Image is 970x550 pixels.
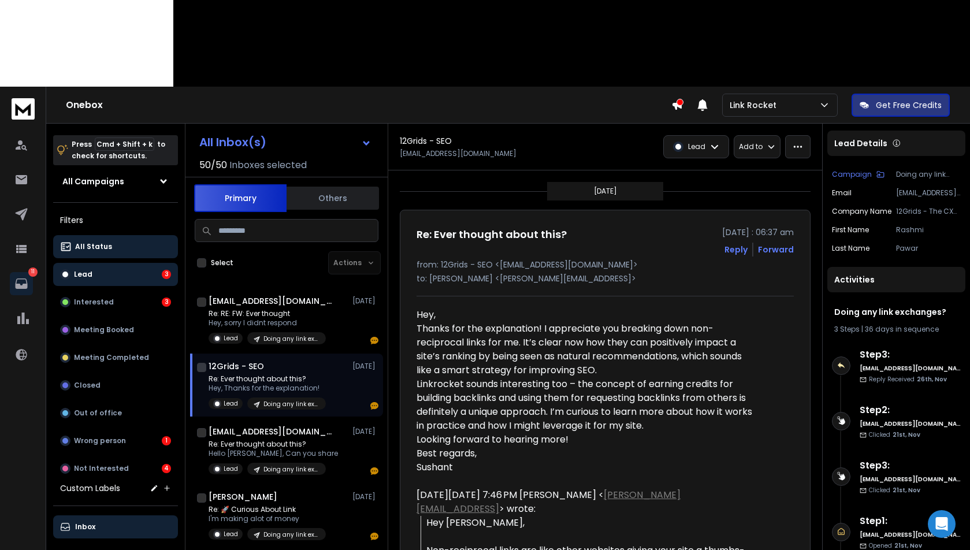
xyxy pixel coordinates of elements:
span: 21st, Nov [894,541,922,550]
p: Re: 🚀 Curious About Link [209,505,326,514]
a: 11 [10,272,33,295]
p: [DATE] [352,492,378,501]
p: Company Name [832,207,891,216]
h1: 12Grids - SEO [209,361,264,372]
p: Pawar [896,244,961,253]
p: Re: Ever thought about this? [209,440,338,449]
p: Lead Details [834,137,887,149]
span: 36 days in sequence [865,324,939,334]
p: [DATE] [352,296,378,306]
h1: [EMAIL_ADDRESS][DOMAIN_NAME] [209,426,336,437]
div: 3 [162,298,171,307]
h1: All Campaigns [62,176,124,187]
p: First Name [832,225,869,235]
p: Campaign [832,170,872,179]
p: Hey, sorry I didnt respond [209,318,326,328]
span: 21st, Nov [893,430,920,439]
p: Meeting Completed [74,353,149,362]
button: All Status [53,235,178,258]
p: [DATE] [352,427,378,436]
button: Others [287,185,379,211]
button: Reply [724,244,748,255]
p: Hello [PERSON_NAME], Can you share [209,449,338,458]
p: Doing any link exchanges? [263,335,319,343]
a: [PERSON_NAME][EMAIL_ADDRESS] [417,488,681,515]
h6: Step 2 : [860,403,961,417]
button: Closed [53,374,178,397]
p: 12Grids - The CX Technology Company [896,207,961,216]
h1: All Inbox(s) [199,136,266,148]
p: [DATE] [352,362,378,371]
button: Campaign [832,170,884,179]
span: Cmd + Shift + k [95,137,154,151]
span: 3 Steps [834,324,860,334]
p: Doing any link exchanges? [263,465,319,474]
p: I'm making alot of money [209,514,326,523]
h3: Filters [53,212,178,228]
p: Not Interested [74,464,129,473]
p: Press to check for shortcuts. [72,139,165,162]
h3: Inboxes selected [229,158,307,172]
p: Doing any link exchanges? [263,530,319,539]
button: Lead3 [53,263,178,286]
p: [EMAIL_ADDRESS][DOMAIN_NAME] [896,188,961,198]
div: Open Intercom Messenger [928,510,956,538]
button: Meeting Completed [53,346,178,369]
p: Doing any link exchanges? [263,400,319,408]
p: Email [832,188,852,198]
h3: Custom Labels [60,482,120,494]
p: Last Name [832,244,869,253]
p: from: 12Grids - SEO <[EMAIL_ADDRESS][DOMAIN_NAME]> [417,259,794,270]
button: Primary [194,184,287,212]
p: Lead [74,270,92,279]
p: Inbox [75,522,95,532]
p: Lead [224,399,238,408]
p: to: [PERSON_NAME] <[PERSON_NAME][EMAIL_ADDRESS]> [417,273,794,284]
p: 11 [28,267,38,277]
p: Linkrocket sounds interesting too – the concept of earning credits for building backlinks and usi... [417,377,754,433]
p: Closed [74,381,101,390]
h6: [EMAIL_ADDRESS][DOMAIN_NAME] [860,364,961,373]
button: All Campaigns [53,170,178,193]
p: Out of office [74,408,122,418]
button: Get Free Credits [852,94,950,117]
p: Get Free Credits [876,99,942,111]
p: Lead [224,334,238,343]
h6: [EMAIL_ADDRESS][DOMAIN_NAME] [860,530,961,539]
h6: Step 3 : [860,459,961,473]
div: 3 [162,270,171,279]
h1: Doing any link exchanges? [834,306,958,318]
h6: [EMAIL_ADDRESS][DOMAIN_NAME] [860,419,961,428]
img: logo [12,98,35,120]
p: [DATE] : 06:37 am [722,226,794,238]
span: 26th, Nov [917,375,947,384]
span: 21st, Nov [893,486,920,495]
button: Meeting Booked [53,318,178,341]
p: Interested [74,298,114,307]
h6: Step 1 : [860,514,961,528]
p: Thanks for the explanation! I appreciate you breaking down non-reciprocal links for me. It’s clea... [417,322,754,377]
p: Lead [688,142,705,151]
p: All Status [75,242,112,251]
p: Hey, [417,308,754,322]
p: Meeting Booked [74,325,134,335]
p: Re: Ever thought about this? [209,374,326,384]
p: Hey, Thanks for the explanation! [209,384,326,393]
span: 50 / 50 [199,158,227,172]
h1: [PERSON_NAME] [209,491,277,503]
div: 4 [162,464,171,473]
div: | [834,325,958,334]
div: [DATE][DATE] 7:46 PM [PERSON_NAME] < > wrote: [417,488,754,516]
button: Inbox [53,515,178,538]
p: Re: RE: FW: Ever thought [209,309,326,318]
p: [DATE] [594,187,617,196]
p: Wrong person [74,436,126,445]
h1: Re: Ever thought about this? [417,226,567,243]
p: Link Rocket [730,99,781,111]
div: 1 [162,436,171,445]
p: Add to [739,142,763,151]
p: Lead [224,464,238,473]
button: Wrong person1 [53,429,178,452]
button: Not Interested4 [53,457,178,480]
p: Doing any link exchanges? [896,170,961,179]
